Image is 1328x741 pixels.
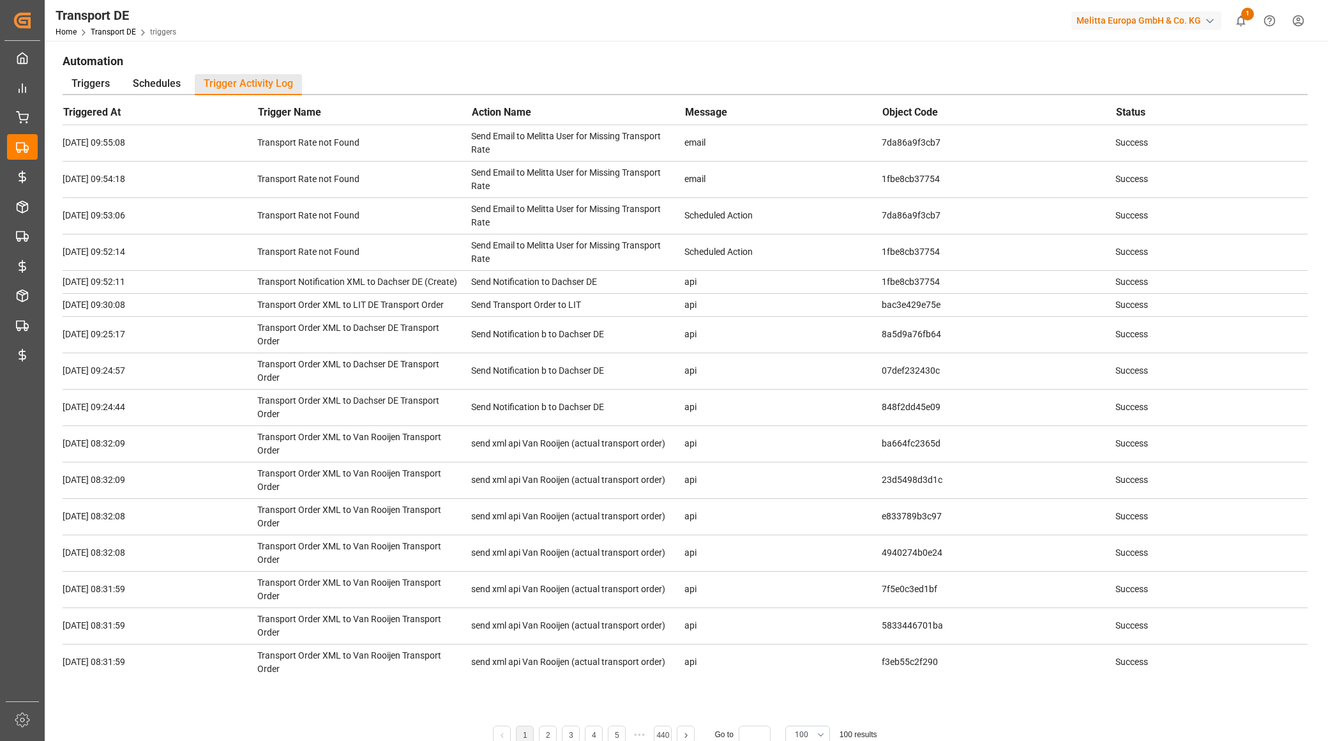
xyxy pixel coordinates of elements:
th: Status [1115,104,1308,125]
td: Success [1115,425,1308,462]
td: 7da86a9f3cb7 [882,197,1115,234]
td: api [684,389,882,425]
td: [DATE] 08:32:08 [63,535,257,571]
span: 1 [1241,8,1254,20]
td: email [684,161,882,197]
div: Triggers [63,74,119,95]
td: api [684,535,882,571]
td: Success [1115,607,1308,644]
th: Triggered At [63,104,257,125]
td: Scheduled Action [684,234,882,270]
td: Success [1115,161,1308,197]
th: Trigger Name [257,104,471,125]
td: [DATE] 09:30:08 [63,293,257,316]
td: Transport Order XML to LIT DE Transport Order [257,293,471,316]
td: Send Email to Melitta User for Missing Transport Rate [471,125,684,161]
td: [DATE] 08:31:59 [63,571,257,607]
td: Send Email to Melitta User for Missing Transport Rate [471,234,684,270]
td: [DATE] 09:54:18 [63,161,257,197]
td: send xml api Van Rooijen (actual transport order) [471,462,684,498]
td: Transport Order XML to Van Rooijen Transport Order [257,571,471,607]
td: 23d5498d3d1c [882,462,1115,498]
td: Success [1115,353,1308,389]
td: Success [1115,316,1308,353]
a: 4 [592,731,596,740]
td: api [684,270,882,293]
td: 8a5d9a76fb64 [882,316,1115,353]
a: Transport DE [91,27,136,36]
td: e833789b3c97 [882,498,1115,535]
td: [DATE] 09:53:06 [63,197,257,234]
span: 100 results [840,730,877,739]
a: 2 [546,731,550,740]
td: 1fbe8cb37754 [882,161,1115,197]
td: Send Notification b to Dachser DE [471,389,684,425]
td: Success [1115,498,1308,535]
td: Success [1115,234,1308,270]
td: 4940274b0e24 [882,535,1115,571]
td: [DATE] 08:32:09 [63,462,257,498]
td: Transport Rate not Found [257,197,471,234]
td: send xml api Van Rooijen (actual transport order) [471,607,684,644]
td: [DATE] 09:55:08 [63,125,257,161]
td: Transport Order XML to Van Rooijen Transport Order [257,462,471,498]
td: [DATE] 08:31:59 [63,644,257,680]
td: Success [1115,125,1308,161]
td: Transport Order XML to Van Rooijen Transport Order [257,607,471,644]
td: Transport Order XML to Van Rooijen Transport Order [257,644,471,680]
td: Transport Order XML to Van Rooijen Transport Order [257,425,471,462]
td: send xml api Van Rooijen (actual transport order) [471,498,684,535]
td: Transport Order XML to Dachser DE Transport Order [257,389,471,425]
td: Success [1115,270,1308,293]
td: Transport Order XML to Van Rooijen Transport Order [257,535,471,571]
td: Success [1115,571,1308,607]
td: [DATE] 08:32:09 [63,425,257,462]
td: Transport Order XML to Van Rooijen Transport Order [257,498,471,535]
td: Transport Order XML to Dachser DE Transport Order [257,316,471,353]
td: Success [1115,293,1308,316]
div: Schedules [124,74,190,95]
td: api [684,293,882,316]
td: api [684,425,882,462]
button: Melitta Europa GmbH & Co. KG [1071,8,1226,33]
button: Help Center [1255,6,1284,35]
td: [DATE] 09:24:57 [63,353,257,389]
button: show 1 new notifications [1226,6,1255,35]
td: [DATE] 09:52:14 [63,234,257,270]
td: send xml api Van Rooijen (actual transport order) [471,644,684,680]
td: [DATE] 09:24:44 [63,389,257,425]
td: Transport Order XML to Dachser DE Transport Order [257,353,471,389]
td: email [684,125,882,161]
td: send xml api Van Rooijen (actual transport order) [471,425,684,462]
td: send xml api Van Rooijen (actual transport order) [471,535,684,571]
td: Send Notification b to Dachser DE [471,353,684,389]
td: Transport Rate not Found [257,161,471,197]
td: ba664fc2365d [882,425,1115,462]
a: 5 [615,731,619,740]
th: Object Code [882,104,1115,125]
td: [DATE] 08:31:59 [63,607,257,644]
td: Transport Notification XML to Dachser DE (Create) [257,270,471,293]
td: [DATE] 09:25:17 [63,316,257,353]
td: 7da86a9f3cb7 [882,125,1115,161]
span: 100 [795,729,808,740]
td: Transport Rate not Found [257,234,471,270]
td: api [684,644,882,680]
td: 848f2dd45e09 [882,389,1115,425]
a: 440 [656,731,669,740]
td: bac3e429e75e [882,293,1115,316]
td: api [684,571,882,607]
h1: Automation [63,50,1308,72]
th: Message [684,104,882,125]
a: Home [56,27,77,36]
td: [DATE] 09:52:11 [63,270,257,293]
td: Send Notification to Dachser DE [471,270,684,293]
div: Melitta Europa GmbH & Co. KG [1071,11,1221,30]
td: Success [1115,644,1308,680]
td: [DATE] 08:32:08 [63,498,257,535]
td: Success [1115,197,1308,234]
a: 1 [523,731,527,740]
div: Trigger Activity Log [195,74,302,95]
td: Send Email to Melitta User for Missing Transport Rate [471,161,684,197]
a: 3 [569,731,573,740]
